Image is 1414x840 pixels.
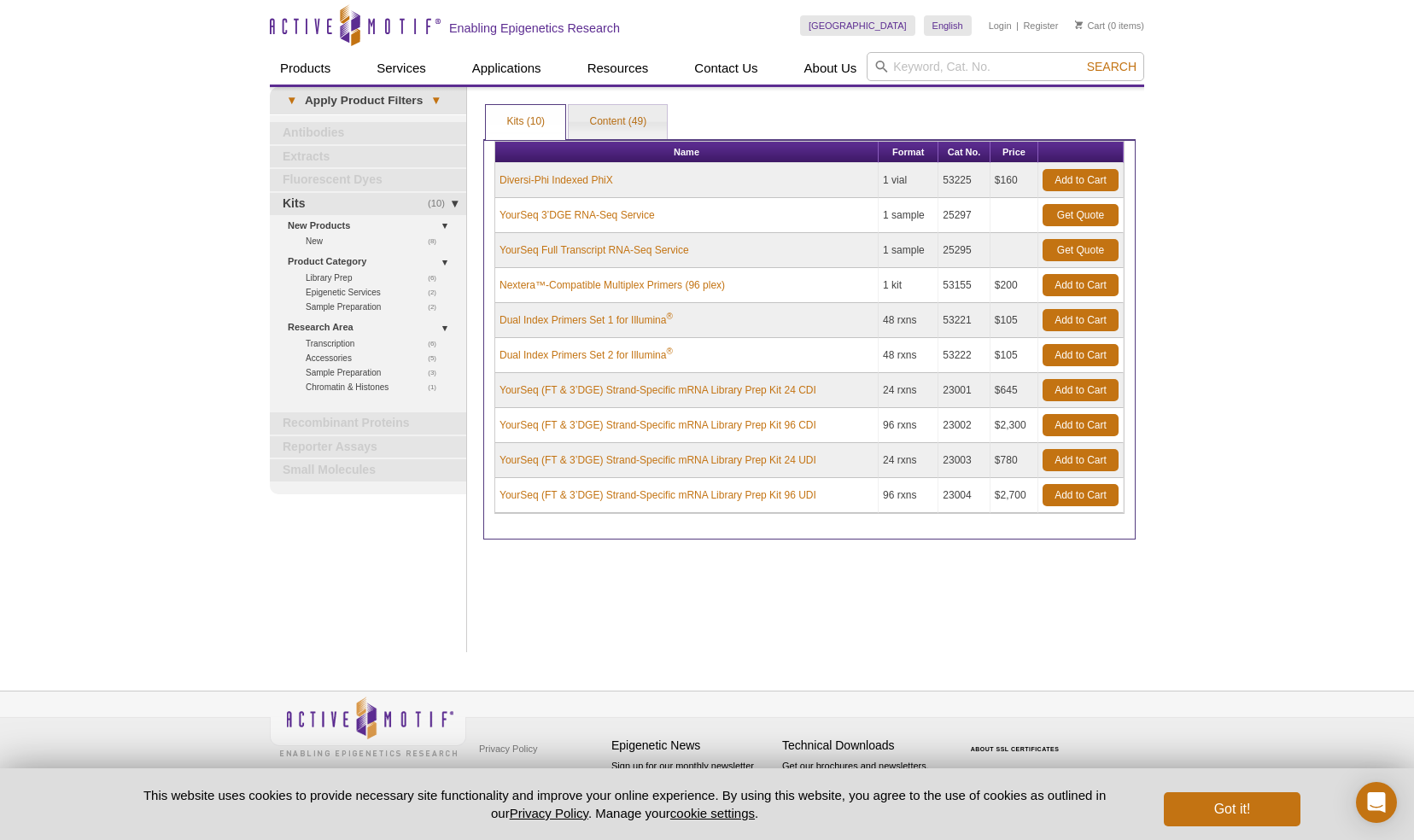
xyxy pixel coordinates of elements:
td: $160 [990,163,1038,198]
a: Contact Us [684,52,768,85]
a: Reporter Assays [270,436,466,458]
td: 25297 [938,198,990,233]
button: Search [1082,59,1142,74]
td: $645 [990,373,1038,408]
td: 23002 [938,408,990,443]
img: Your Cart [1075,20,1083,29]
span: (2) [428,300,446,314]
h4: Technical Downloads [782,738,944,753]
a: Content (49) [569,105,667,139]
td: 1 sample [879,198,938,233]
span: ▾ [278,93,305,108]
a: Fluorescent Dyes [270,169,466,191]
span: (3) [428,365,446,380]
td: $2,300 [990,408,1038,443]
td: 23001 [938,373,990,408]
a: Dual Index Primers Set 2 for Illumina® [500,347,673,363]
div: Open Intercom Messenger [1356,782,1397,823]
a: Add to Cart [1043,344,1119,366]
p: Sign up for our monthly newsletter highlighting recent publications in the field of epigenetics. [611,759,774,817]
td: 1 kit [879,268,938,303]
h4: Epigenetic News [611,738,774,753]
a: Diversi-Phi Indexed PhiX [500,172,613,188]
td: 24 rxns [879,373,938,408]
th: Price [990,142,1038,163]
td: 24 rxns [879,443,938,478]
a: Add to Cart [1043,484,1119,506]
a: Add to Cart [1043,309,1119,331]
td: 23003 [938,443,990,478]
a: YourSeq (FT & 3’DGE) Strand-Specific mRNA Library Prep Kit 24 CDI [500,382,816,398]
a: Applications [462,52,552,85]
li: | [1016,15,1019,36]
button: Got it! [1164,792,1300,826]
a: Get Quote [1043,204,1119,226]
a: Add to Cart [1043,414,1119,436]
a: (6)Library Prep [306,271,446,285]
a: YourSeq Full Transcript RNA-Seq Service [500,242,689,258]
a: (10)Kits [270,193,466,215]
span: Search [1087,60,1136,73]
span: (8) [428,234,446,248]
td: $105 [990,338,1038,373]
a: (1)Chromatin & Histones [306,380,446,394]
a: Terms & Conditions [475,761,564,787]
td: $105 [990,303,1038,338]
a: Get Quote [1043,239,1119,261]
th: Cat No. [938,142,990,163]
a: Nextera™-Compatible Multiplex Primers (96 plex) [500,277,725,293]
p: This website uses cookies to provide necessary site functionality and improve your online experie... [114,786,1136,822]
a: Resources [577,52,659,85]
span: ▾ [423,93,449,108]
sup: ® [666,312,672,321]
td: $2,700 [990,478,1038,513]
a: (8)New [306,234,446,248]
a: Recombinant Proteins [270,412,466,435]
a: Login [989,20,1012,32]
td: $780 [990,443,1038,478]
td: 96 rxns [879,478,938,513]
td: 53221 [938,303,990,338]
td: 53225 [938,163,990,198]
a: (2)Epigenetic Services [306,285,446,300]
td: 48 rxns [879,303,938,338]
a: Privacy Policy [510,806,588,820]
a: Add to Cart [1043,274,1119,296]
a: (6)Transcription [306,336,446,351]
img: Active Motif, [270,691,466,761]
a: YourSeq 3’DGE RNA-Seq Service [500,207,655,223]
a: Services [366,52,436,85]
a: English [924,15,972,36]
span: (6) [428,336,446,351]
td: 1 vial [879,163,938,198]
a: Kits (10) [486,105,565,139]
th: Format [879,142,938,163]
a: Small Molecules [270,459,466,481]
td: 1 sample [879,233,938,268]
td: 23004 [938,478,990,513]
td: 53155 [938,268,990,303]
td: 48 rxns [879,338,938,373]
a: Register [1023,20,1058,32]
span: (1) [428,380,446,394]
h2: Enabling Epigenetics Research [449,20,620,36]
a: Cart [1075,20,1105,32]
a: Extracts [270,146,466,168]
a: YourSeq (FT & 3’DGE) Strand-Specific mRNA Library Prep Kit 24 UDI [500,452,816,468]
a: ABOUT SSL CERTIFICATES [971,746,1060,752]
button: cookie settings [670,806,755,820]
sup: ® [666,347,672,356]
p: Get our brochures and newsletters, or request them by mail. [782,759,944,802]
a: (5)Accessories [306,351,446,365]
td: 53222 [938,338,990,373]
a: (3)Sample Preparation [306,365,446,380]
a: Research Area [288,318,456,336]
span: (5) [428,351,446,365]
td: 25295 [938,233,990,268]
a: Dual Index Primers Set 1 for Illumina® [500,312,673,328]
a: Add to Cart [1043,379,1119,401]
th: Name [495,142,879,163]
a: Add to Cart [1043,169,1119,191]
td: 96 rxns [879,408,938,443]
a: YourSeq (FT & 3’DGE) Strand-Specific mRNA Library Prep Kit 96 CDI [500,417,816,433]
